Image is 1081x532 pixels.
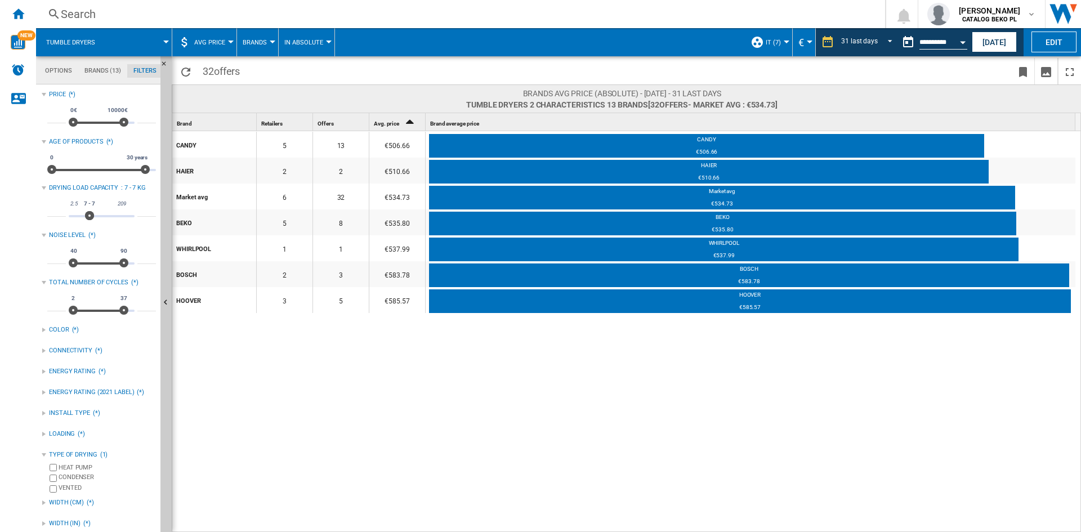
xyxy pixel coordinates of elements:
span: 2 [70,294,77,303]
div: Age of products [49,137,104,146]
div: CANDY [176,133,256,157]
button: Download as image [1035,58,1057,84]
div: 6 [257,184,312,209]
span: Brand average price [430,120,479,127]
span: 37 [119,294,129,303]
div: Sort Ascending [372,113,425,131]
span: Tumble dryers 2 characteristics 13 brands [466,99,778,110]
span: Brands [243,39,267,46]
div: 2 [257,158,312,184]
button: [DATE] [972,32,1017,52]
span: [PERSON_NAME] [959,5,1020,16]
div: 8 [313,209,369,235]
input: subCharac.title [50,485,57,493]
img: alerts-logo.svg [11,63,25,77]
md-select: REPORTS.WIZARD.STEPS.REPORT.STEPS.REPORT_OPTIONS.PERIOD: 31 last days [840,33,897,52]
md-tab-item: Brands (13) [78,64,127,78]
div: €537.99 [369,235,425,261]
div: Brand average price Sort None [428,113,1075,131]
div: WHIRLPOOL [176,236,256,260]
span: 2.5 [69,199,79,208]
div: CANDY [429,136,984,147]
div: Market avg [429,187,1015,199]
div: : 7 - 7 KG [121,184,156,193]
input: subCharac.title [50,475,57,482]
div: Brand Sort None [175,113,256,131]
div: Tumble dryers [42,28,166,56]
button: IT (7) [766,28,787,56]
div: Sort None [315,113,369,131]
div: Sort None [259,113,312,131]
div: ENERGY RATING (2021 LABEL) [49,388,134,397]
button: € [798,28,810,56]
div: In Absolute [284,28,329,56]
div: 2 [313,158,369,184]
div: (1) [100,450,156,459]
div: HAIER [176,159,256,182]
div: BEKO [429,213,1016,225]
span: 30 years [125,153,149,162]
div: €537.99 [429,252,1019,263]
div: 1 [313,235,369,261]
div: €506.66 [429,148,984,159]
div: 3 [313,261,369,287]
div: €506.66 [369,132,425,158]
md-tab-item: Filters [127,64,163,78]
div: WHIRLPOOL [429,239,1019,251]
div: WIDTH (IN) [49,519,81,528]
div: €510.66 [429,174,989,185]
div: €534.73 [369,184,425,209]
div: €510.66 [369,158,425,184]
div: 32 [313,184,369,209]
span: Brands AVG price (absolute) - [DATE] - 31 last days [466,88,778,99]
div: Avg. price Sort Ascending [372,113,425,131]
div: Price [49,90,66,99]
span: [32 ] [648,100,778,109]
div: 3 [257,287,312,313]
div: AVG Price [178,28,231,56]
div: €583.78 [429,278,1069,289]
b: CATALOG BEKO PL [962,16,1017,23]
button: AVG Price [194,28,231,56]
button: md-calendar [897,31,919,53]
div: Sort None [175,113,256,131]
div: LOADING [49,430,75,439]
div: HOOVER [429,291,1071,302]
div: INSTALL TYPE [49,409,90,418]
div: TYPE OF DRYING [49,450,97,459]
span: IT (7) [766,39,781,46]
span: NEW [17,30,35,41]
div: €585.57 [369,287,425,313]
span: € [798,37,804,48]
div: €535.80 [429,226,1016,237]
button: Bookmark this report [1012,58,1034,84]
div: COLOR [49,325,69,334]
span: - Market avg : €534.73 [688,100,775,109]
button: Tumble dryers [46,28,106,56]
div: 5 [257,132,312,158]
div: NOISE LEVEL [49,231,86,240]
div: €535.80 [369,209,425,235]
div: HOOVER [176,288,256,312]
div: 31 last days [841,37,878,45]
span: 0 [48,153,55,162]
div: Search [61,6,856,22]
img: wise-card.svg [11,35,25,50]
div: Offers Sort None [315,113,369,131]
img: profile.jpg [927,3,950,25]
div: This report is based on a date in the past. [897,28,970,56]
span: 40 [69,247,79,256]
button: Edit [1031,32,1076,52]
button: Brands [243,28,273,56]
span: offers [214,65,240,77]
div: BOSCH [176,262,256,286]
span: Retailers [261,120,283,127]
span: 90 [119,247,129,256]
md-menu: Currency [793,28,816,56]
button: Reload [175,58,197,84]
div: 1 [257,235,312,261]
div: ENERGY RATING [49,367,96,376]
span: AVG Price [194,39,225,46]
